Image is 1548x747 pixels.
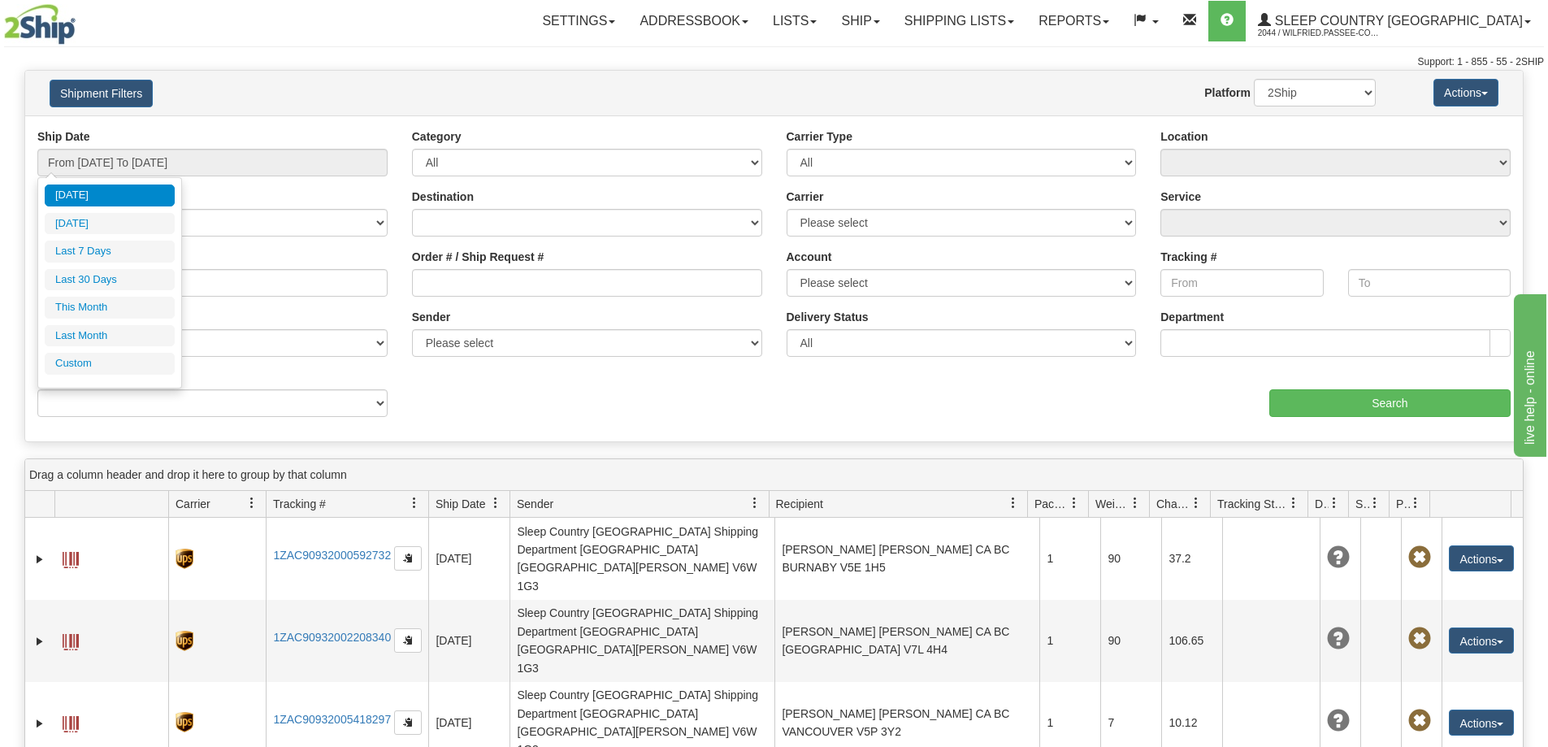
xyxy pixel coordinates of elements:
[273,713,391,726] a: 1ZAC90932005418297
[741,489,769,517] a: Sender filter column settings
[1408,710,1431,732] span: Pickup Not Assigned
[45,353,175,375] li: Custom
[1039,600,1100,682] td: 1
[176,631,193,651] img: 8 - UPS
[1408,628,1431,650] span: Pickup Not Assigned
[1204,85,1251,101] label: Platform
[63,627,79,653] a: Label
[32,633,48,649] a: Expand
[412,249,544,265] label: Order # / Ship Request #
[394,710,422,735] button: Copy to clipboard
[1160,269,1323,297] input: From
[509,518,774,600] td: Sleep Country [GEOGRAPHIC_DATA] Shipping Department [GEOGRAPHIC_DATA] [GEOGRAPHIC_DATA][PERSON_NA...
[12,10,150,29] div: live help - online
[787,309,869,325] label: Delivery Status
[412,128,462,145] label: Category
[63,545,79,571] a: Label
[1449,710,1514,736] button: Actions
[273,631,391,644] a: 1ZAC90932002208340
[273,496,326,512] span: Tracking #
[999,489,1027,517] a: Recipient filter column settings
[1320,489,1348,517] a: Delivery Status filter column settings
[45,241,175,263] li: Last 7 Days
[787,249,832,265] label: Account
[1034,496,1069,512] span: Packages
[1348,269,1511,297] input: To
[1271,14,1523,28] span: Sleep Country [GEOGRAPHIC_DATA]
[1217,496,1288,512] span: Tracking Status
[1161,518,1222,600] td: 37.2
[1402,489,1429,517] a: Pickup Status filter column settings
[1246,1,1543,41] a: Sleep Country [GEOGRAPHIC_DATA] 2044 / Wilfried.Passee-Coutrin
[774,600,1039,682] td: [PERSON_NAME] [PERSON_NAME] CA BC [GEOGRAPHIC_DATA] V7L 4H4
[1026,1,1121,41] a: Reports
[1408,546,1431,569] span: Pickup Not Assigned
[32,551,48,567] a: Expand
[394,628,422,653] button: Copy to clipboard
[774,518,1039,600] td: [PERSON_NAME] [PERSON_NAME] CA BC BURNABY V5E 1H5
[1095,496,1130,512] span: Weight
[1449,628,1514,654] button: Actions
[238,489,266,517] a: Carrier filter column settings
[892,1,1026,41] a: Shipping lists
[45,213,175,235] li: [DATE]
[627,1,761,41] a: Addressbook
[25,459,1523,491] div: grid grouping header
[412,189,474,205] label: Destination
[1160,128,1208,145] label: Location
[787,189,824,205] label: Carrier
[45,325,175,347] li: Last Month
[50,80,153,107] button: Shipment Filters
[45,297,175,319] li: This Month
[401,489,428,517] a: Tracking # filter column settings
[1511,290,1546,456] iframe: chat widget
[45,185,175,206] li: [DATE]
[428,518,509,600] td: [DATE]
[1355,496,1369,512] span: Shipment Issues
[1039,518,1100,600] td: 1
[1449,545,1514,571] button: Actions
[1182,489,1210,517] a: Charge filter column settings
[1327,628,1350,650] span: Unknown
[32,715,48,732] a: Expand
[37,128,90,145] label: Ship Date
[63,709,79,735] a: Label
[509,600,774,682] td: Sleep Country [GEOGRAPHIC_DATA] Shipping Department [GEOGRAPHIC_DATA] [GEOGRAPHIC_DATA][PERSON_NA...
[776,496,823,512] span: Recipient
[1121,489,1149,517] a: Weight filter column settings
[1100,600,1161,682] td: 90
[1161,600,1222,682] td: 106.65
[1160,249,1216,265] label: Tracking #
[412,309,450,325] label: Sender
[761,1,829,41] a: Lists
[1280,489,1307,517] a: Tracking Status filter column settings
[1060,489,1088,517] a: Packages filter column settings
[176,549,193,569] img: 8 - UPS
[517,496,553,512] span: Sender
[787,128,852,145] label: Carrier Type
[1361,489,1389,517] a: Shipment Issues filter column settings
[1160,309,1224,325] label: Department
[4,4,76,45] img: logo2044.jpg
[176,496,210,512] span: Carrier
[394,546,422,571] button: Copy to clipboard
[428,600,509,682] td: [DATE]
[530,1,627,41] a: Settings
[1327,546,1350,569] span: Unknown
[482,489,509,517] a: Ship Date filter column settings
[1396,496,1410,512] span: Pickup Status
[1258,25,1380,41] span: 2044 / Wilfried.Passee-Coutrin
[1433,79,1498,106] button: Actions
[1327,710,1350,732] span: Unknown
[176,712,193,732] img: 8 - UPS
[1269,389,1511,417] input: Search
[1160,189,1201,205] label: Service
[273,549,391,562] a: 1ZAC90932000592732
[45,269,175,291] li: Last 30 Days
[1156,496,1190,512] span: Charge
[1315,496,1329,512] span: Delivery Status
[4,55,1544,69] div: Support: 1 - 855 - 55 - 2SHIP
[1100,518,1161,600] td: 90
[829,1,891,41] a: Ship
[436,496,485,512] span: Ship Date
